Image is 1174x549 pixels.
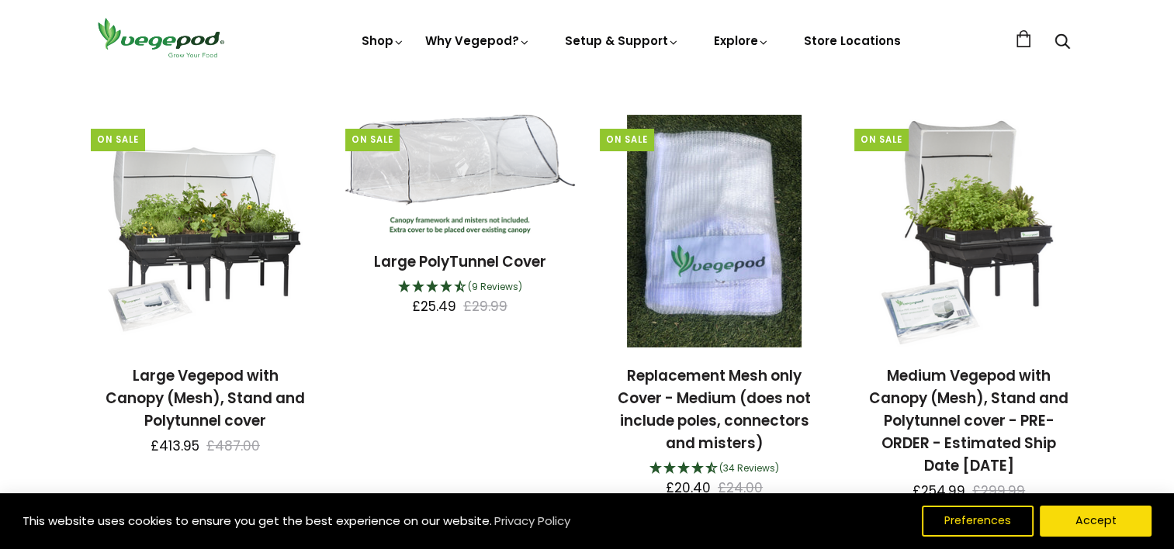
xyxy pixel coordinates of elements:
img: Large Vegepod with Canopy (Mesh), Stand and Polytunnel cover [108,115,303,347]
a: Shop [362,33,405,49]
span: £20.40 [666,478,711,499]
span: £254.99 [913,482,965,502]
div: 4.59 Stars - 34 Reviews [611,459,818,479]
span: 4.44 Stars - 9 Reviews [468,280,522,293]
div: 4.44 Stars - 9 Reviews [357,278,563,298]
span: This website uses cookies to ensure you get the best experience on our website. [23,513,492,529]
img: Replacement Mesh only Cover - Medium (does not include poles, connectors and misters) [627,115,802,347]
span: £413.95 [151,437,199,457]
img: Medium Vegepod with Canopy (Mesh), Stand and Polytunnel cover - PRE-ORDER - Estimated Ship Date S... [871,115,1067,347]
a: Search [1055,35,1070,51]
span: 4.59 Stars - 34 Reviews [719,461,779,475]
a: Why Vegepod? [425,33,531,49]
span: £29.99 [463,297,507,317]
a: Medium Vegepod with Canopy (Mesh), Stand and Polytunnel cover - PRE-ORDER - Estimated Ship Date [... [869,365,1068,476]
a: Explore [714,33,770,49]
a: Replacement Mesh only Cover - Medium (does not include poles, connectors and misters) [618,365,811,454]
a: Large PolyTunnel Cover [374,251,546,272]
a: Large Vegepod with Canopy (Mesh), Stand and Polytunnel cover [106,365,305,431]
span: £25.49 [412,297,456,317]
img: Vegepod [91,16,230,60]
a: Setup & Support [565,33,680,49]
span: £299.99 [972,482,1025,502]
a: Privacy Policy (opens in a new tab) [492,507,573,535]
a: Store Locations [804,33,901,49]
span: £487.00 [206,437,260,457]
button: Accept [1040,506,1151,537]
img: Large PolyTunnel Cover [345,115,575,233]
span: £24.00 [718,478,763,499]
button: Preferences [922,506,1034,537]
